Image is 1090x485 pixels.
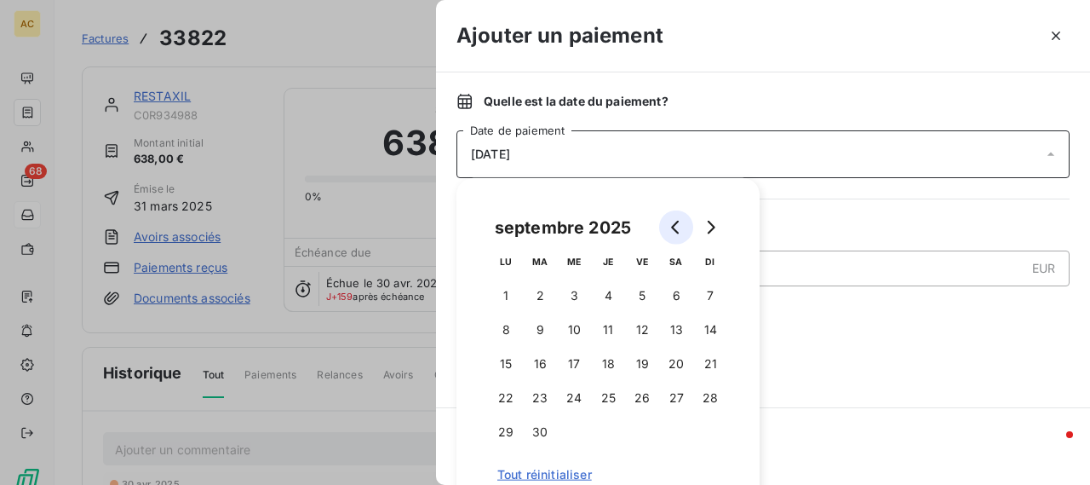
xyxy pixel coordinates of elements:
[523,313,557,347] button: 9
[659,279,693,313] button: 6
[557,313,591,347] button: 10
[659,313,693,347] button: 13
[557,347,591,381] button: 17
[659,381,693,415] button: 27
[557,279,591,313] button: 3
[659,347,693,381] button: 20
[659,211,693,245] button: Go to previous month
[693,211,727,245] button: Go to next month
[625,347,659,381] button: 19
[625,279,659,313] button: 5
[489,245,523,279] th: lundi
[489,415,523,449] button: 29
[471,147,510,161] span: [DATE]
[489,381,523,415] button: 22
[591,347,625,381] button: 18
[489,214,637,241] div: septembre 2025
[693,347,727,381] button: 21
[693,245,727,279] th: dimanche
[591,381,625,415] button: 25
[523,245,557,279] th: mardi
[523,347,557,381] button: 16
[523,381,557,415] button: 23
[523,279,557,313] button: 2
[489,279,523,313] button: 1
[693,381,727,415] button: 28
[625,313,659,347] button: 12
[693,313,727,347] button: 14
[693,279,727,313] button: 7
[557,245,591,279] th: mercredi
[489,313,523,347] button: 8
[625,381,659,415] button: 26
[625,245,659,279] th: vendredi
[456,20,663,51] h3: Ajouter un paiement
[591,313,625,347] button: 11
[659,245,693,279] th: samedi
[557,381,591,415] button: 24
[484,93,668,110] span: Quelle est la date du paiement ?
[456,300,1070,317] span: Nouveau solde dû :
[523,415,557,449] button: 30
[489,347,523,381] button: 15
[1032,427,1073,468] iframe: Intercom live chat
[591,279,625,313] button: 4
[497,468,719,482] span: Tout réinitialiser
[591,245,625,279] th: jeudi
